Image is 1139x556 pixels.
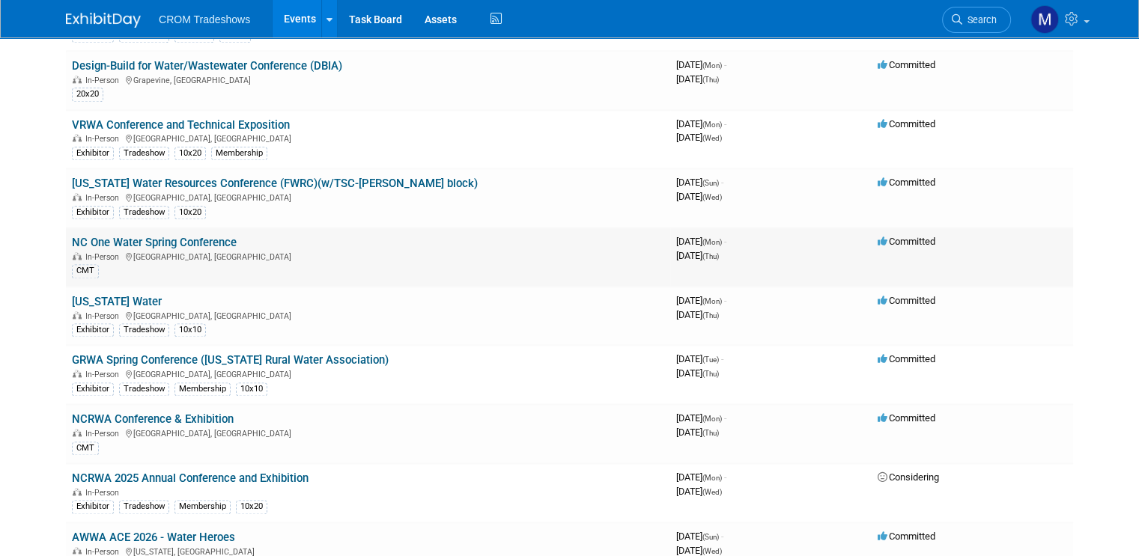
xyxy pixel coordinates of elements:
[878,59,935,70] span: Committed
[676,295,726,306] span: [DATE]
[72,250,664,262] div: [GEOGRAPHIC_DATA], [GEOGRAPHIC_DATA]
[72,59,342,73] a: Design-Build for Water/Wastewater Conference (DBIA)
[72,132,664,144] div: [GEOGRAPHIC_DATA], [GEOGRAPHIC_DATA]
[721,353,723,364] span: -
[72,531,235,544] a: AWWA ACE 2026 - Water Heroes
[676,177,723,188] span: [DATE]
[702,488,722,496] span: (Wed)
[72,323,114,337] div: Exhibitor
[878,295,935,306] span: Committed
[702,76,719,84] span: (Thu)
[702,134,722,142] span: (Wed)
[174,206,206,219] div: 10x20
[676,412,726,424] span: [DATE]
[676,427,719,438] span: [DATE]
[159,13,250,25] span: CROM Tradeshows
[878,118,935,129] span: Committed
[72,382,114,396] div: Exhibitor
[73,252,82,260] img: In-Person Event
[72,353,389,367] a: GRWA Spring Conference ([US_STATE] Rural Water Association)
[72,191,664,203] div: [GEOGRAPHIC_DATA], [GEOGRAPHIC_DATA]
[702,252,719,260] span: (Thu)
[878,531,935,542] span: Committed
[878,353,935,364] span: Committed
[73,311,82,319] img: In-Person Event
[236,382,267,396] div: 10x10
[66,13,141,28] img: ExhibitDay
[878,236,935,247] span: Committed
[962,14,997,25] span: Search
[676,236,726,247] span: [DATE]
[676,118,726,129] span: [DATE]
[73,547,82,555] img: In-Person Event
[119,206,169,219] div: Tradeshow
[702,547,722,555] span: (Wed)
[72,147,114,160] div: Exhibitor
[72,264,99,278] div: CMT
[73,488,82,495] img: In-Person Event
[676,545,722,556] span: [DATE]
[72,206,114,219] div: Exhibitor
[676,353,723,364] span: [DATE]
[878,471,939,483] span: Considering
[72,471,309,485] a: NCRWA 2025 Annual Conference and Exhibition
[85,370,124,379] span: In-Person
[724,236,726,247] span: -
[211,147,267,160] div: Membership
[676,191,722,202] span: [DATE]
[942,7,1011,33] a: Search
[119,323,169,337] div: Tradeshow
[72,427,664,439] div: [GEOGRAPHIC_DATA], [GEOGRAPHIC_DATA]
[702,370,719,378] span: (Thu)
[702,415,722,423] span: (Mon)
[702,297,722,305] span: (Mon)
[72,236,237,249] a: NC One Water Spring Conference
[702,179,719,187] span: (Sun)
[85,429,124,439] span: In-Person
[85,193,124,203] span: In-Person
[174,382,231,396] div: Membership
[676,132,722,143] span: [DATE]
[73,429,82,436] img: In-Person Event
[702,311,719,320] span: (Thu)
[878,412,935,424] span: Committed
[72,177,478,190] a: [US_STATE] Water Resources Conference (FWRC)(w/TSC-[PERSON_NAME] block)
[676,309,719,320] span: [DATE]
[73,370,82,377] img: In-Person Event
[676,531,723,542] span: [DATE]
[119,382,169,396] div: Tradeshow
[676,367,719,379] span: [DATE]
[702,533,719,541] span: (Sun)
[702,120,722,129] span: (Mon)
[174,323,206,337] div: 10x10
[72,367,664,379] div: [GEOGRAPHIC_DATA], [GEOGRAPHIC_DATA]
[72,500,114,513] div: Exhibitor
[676,486,722,497] span: [DATE]
[1030,5,1059,34] img: Matt Stevens
[119,147,169,160] div: Tradeshow
[72,442,99,455] div: CMT
[724,412,726,424] span: -
[702,429,719,437] span: (Thu)
[72,309,664,321] div: [GEOGRAPHIC_DATA], [GEOGRAPHIC_DATA]
[72,88,103,101] div: 20x20
[702,238,722,246] span: (Mon)
[119,500,169,513] div: Tradeshow
[73,193,82,201] img: In-Person Event
[85,134,124,144] span: In-Person
[676,59,726,70] span: [DATE]
[676,73,719,85] span: [DATE]
[676,471,726,483] span: [DATE]
[702,61,722,70] span: (Mon)
[72,412,234,426] a: NCRWA Conference & Exhibition
[724,118,726,129] span: -
[721,531,723,542] span: -
[878,177,935,188] span: Committed
[702,474,722,482] span: (Mon)
[85,252,124,262] span: In-Person
[73,134,82,141] img: In-Person Event
[85,311,124,321] span: In-Person
[724,295,726,306] span: -
[724,471,726,483] span: -
[85,76,124,85] span: In-Person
